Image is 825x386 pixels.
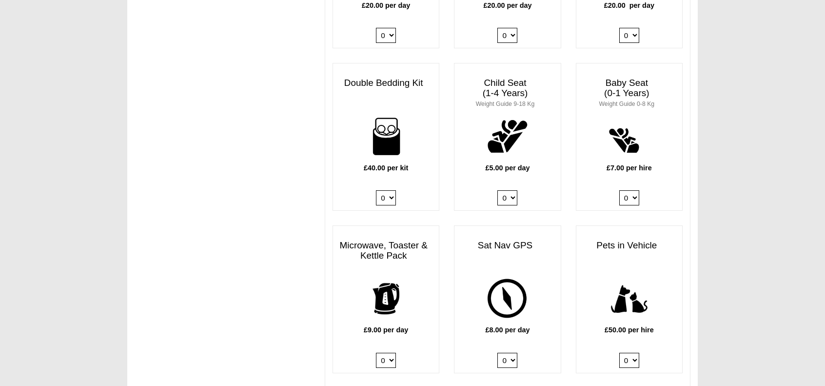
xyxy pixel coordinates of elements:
h3: Child Seat (1-4 Years) [454,73,560,113]
h3: Microwave, Toaster & Kettle Pack [333,236,439,266]
h3: Pets in Vehicle [576,236,682,256]
h3: Sat Nav GPS [454,236,560,256]
b: £20.00 per day [483,1,531,9]
b: £40.00 per kit [364,164,408,172]
b: £7.00 per hire [607,164,652,172]
img: kettle.png [359,272,412,325]
img: baby.png [603,110,656,163]
img: gps.png [481,272,534,325]
small: Weight Guide 9-18 Kg [476,101,534,107]
b: £20.00 per day [604,1,654,9]
b: £20.00 per day [362,1,410,9]
small: Weight Guide 0-8 Kg [599,101,655,107]
img: pets.png [603,272,656,325]
h3: Double Bedding Kit [333,73,439,93]
img: child.png [481,110,534,163]
b: £9.00 per day [364,326,408,334]
b: £8.00 per day [485,326,530,334]
b: £50.00 per hire [605,326,654,334]
img: bedding-for-two.png [359,110,412,163]
b: £5.00 per day [485,164,530,172]
h3: Baby Seat (0-1 Years) [576,73,682,113]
